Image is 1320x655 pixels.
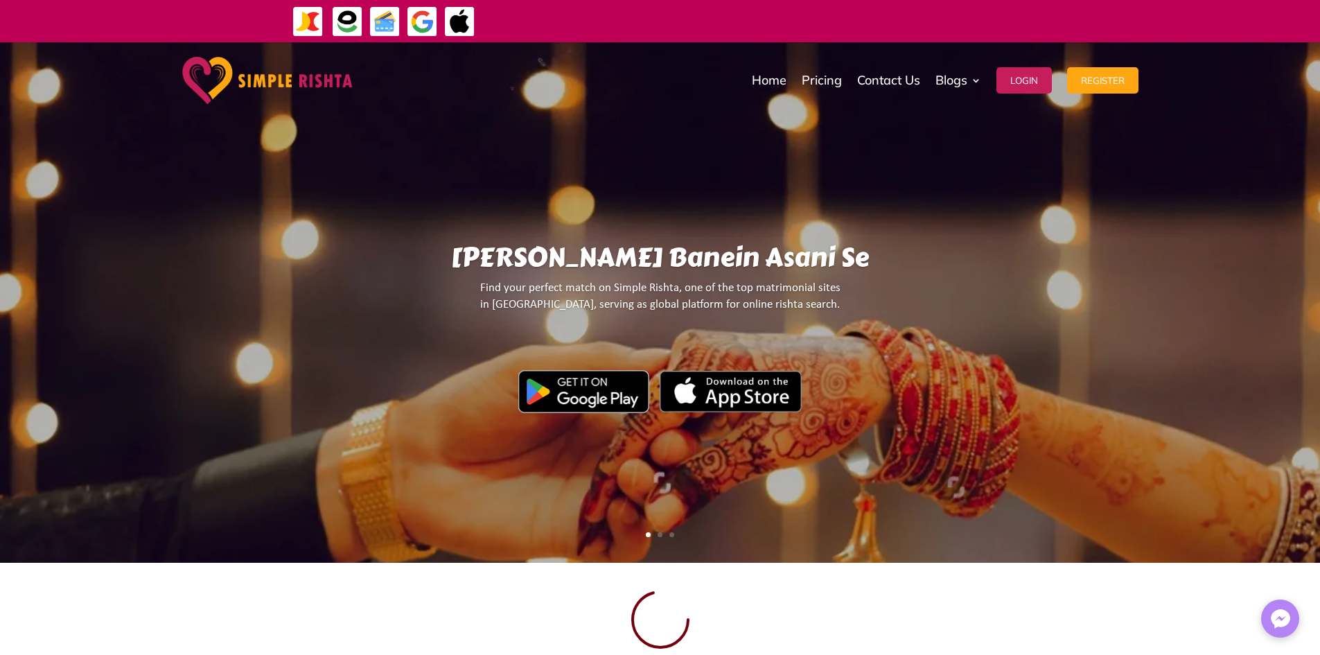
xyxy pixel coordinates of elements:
h1: [PERSON_NAME] Banein Asani Se [172,242,1147,280]
img: EasyPaisa-icon [332,6,363,37]
a: 1 [646,532,651,537]
a: Pricing [802,46,842,115]
a: 3 [669,532,674,537]
button: Login [996,67,1052,94]
a: Register [1067,46,1138,115]
img: Messenger [1267,605,1294,633]
a: 2 [658,532,662,537]
img: Credit Cards [369,6,401,37]
button: Register [1067,67,1138,94]
a: Contact Us [857,46,920,115]
a: Blogs [935,46,981,115]
img: GooglePay-icon [407,6,438,37]
a: Login [996,46,1052,115]
img: ApplePay-icon [444,6,475,37]
p: Find your perfect match on Simple Rishta, one of the top matrimonial sites in [GEOGRAPHIC_DATA], ... [172,280,1147,325]
img: Google Play [518,370,649,413]
a: Home [752,46,786,115]
img: JazzCash-icon [292,6,324,37]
